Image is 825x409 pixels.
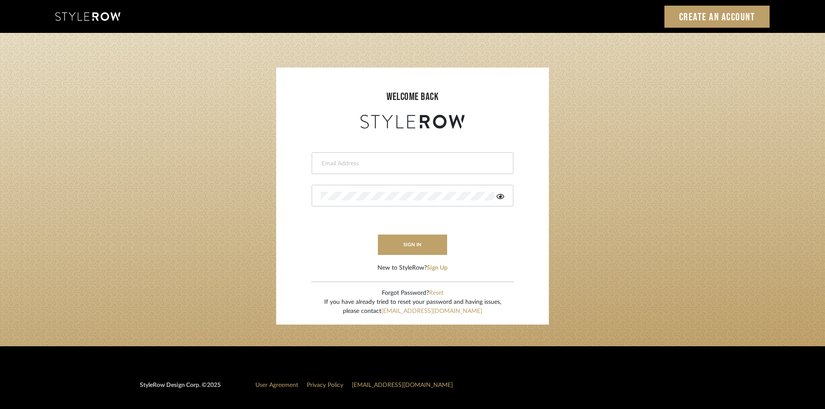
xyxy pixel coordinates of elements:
[664,6,770,28] a: Create an Account
[324,289,501,298] div: Forgot Password?
[377,264,448,273] div: New to StyleRow?
[378,235,447,255] button: sign in
[352,382,453,388] a: [EMAIL_ADDRESS][DOMAIN_NAME]
[140,381,221,397] div: StyleRow Design Corp. ©2025
[381,308,482,314] a: [EMAIL_ADDRESS][DOMAIN_NAME]
[429,289,444,298] button: Reset
[321,159,502,168] input: Email Address
[285,89,540,105] div: welcome back
[255,382,298,388] a: User Agreement
[324,298,501,316] div: If you have already tried to reset your password and having issues, please contact
[427,264,448,273] button: Sign Up
[307,382,343,388] a: Privacy Policy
